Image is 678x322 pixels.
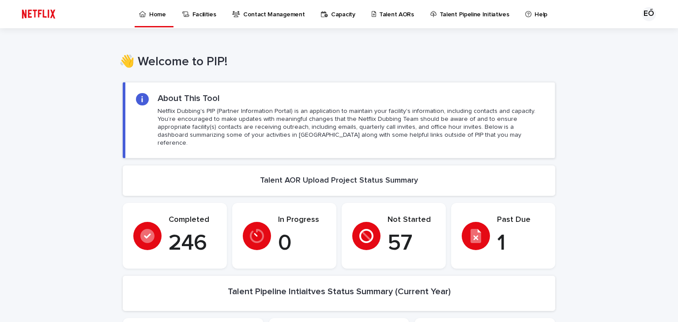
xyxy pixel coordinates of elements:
[497,230,545,257] p: 1
[169,215,216,225] p: Completed
[260,176,418,186] h2: Talent AOR Upload Project Status Summary
[388,215,435,225] p: Not Started
[642,7,656,21] div: EŐ
[497,215,545,225] p: Past Due
[228,286,451,297] h2: Talent Pipeline Intiaitves Status Summary (Current Year)
[18,5,60,23] img: ifQbXi3ZQGMSEF7WDB7W
[169,230,216,257] p: 246
[119,55,552,70] h1: 👋 Welcome to PIP!
[158,93,220,104] h2: About This Tool
[278,215,326,225] p: In Progress
[278,230,326,257] p: 0
[158,107,544,147] p: Netflix Dubbing's PIP (Partner Information Portal) is an application to maintain your facility's ...
[388,230,435,257] p: 57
